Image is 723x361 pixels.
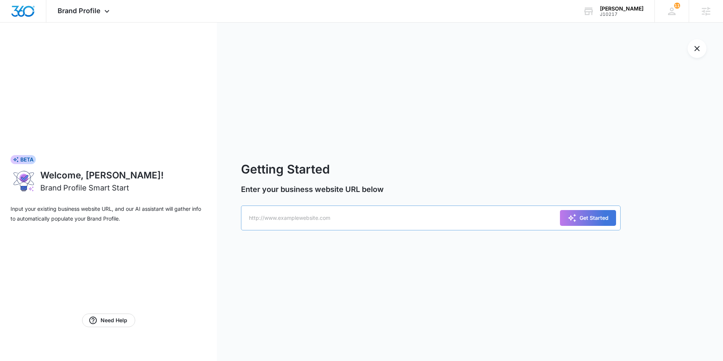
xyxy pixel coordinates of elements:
[241,206,621,230] input: http://www.examplewebsite.com
[241,160,621,178] h2: Getting Started
[58,7,101,15] span: Brand Profile
[82,314,135,327] a: Need Help
[567,213,609,222] div: Get Started
[40,182,129,193] h2: Brand Profile Smart Start
[688,39,706,58] button: Exit Smart Start Wizard
[11,169,37,193] img: ai-brand-profile
[40,169,206,182] h1: Welcome, [PERSON_NAME]!
[560,210,616,226] button: Get Started
[674,3,680,9] div: notifications count
[600,6,644,12] div: account name
[600,12,644,17] div: account id
[11,155,36,164] div: BETA
[241,184,621,195] p: Enter your business website URL below
[11,204,206,224] p: Input your existing business website URL, and our AI assistant will gather info to automatically ...
[674,3,680,9] span: 11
